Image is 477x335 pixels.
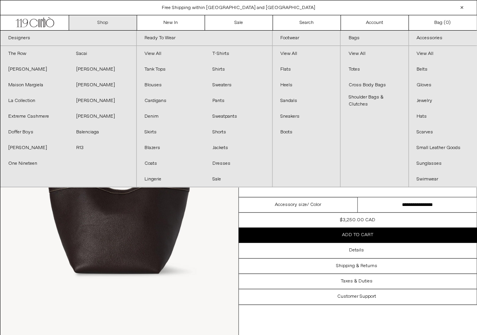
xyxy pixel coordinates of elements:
span: Add to cart [342,232,373,238]
a: Sale [204,171,272,187]
a: La Collection [0,93,68,109]
a: Bag () [409,15,477,30]
a: Pants [204,93,272,109]
a: Skirts [137,124,205,140]
h3: Shipping & Returns [336,263,377,269]
a: Accessories [409,31,477,46]
a: Sweatpants [204,109,272,124]
a: Jewelry [409,93,477,109]
a: [PERSON_NAME] [0,140,68,156]
a: Search [273,15,341,30]
a: Flats [272,62,340,77]
a: Shirts [204,62,272,77]
span: 0 [446,20,449,26]
a: Footwear [272,31,340,46]
span: Accessory size [275,201,307,208]
button: Add to cart [239,228,477,242]
a: [PERSON_NAME] [0,62,68,77]
span: / Color [307,201,321,208]
a: The Row [0,46,68,62]
a: New In [137,15,205,30]
a: Swimwear [409,171,477,187]
a: Blazers [137,140,205,156]
a: View All [340,46,408,62]
a: Cross Body Bags [340,77,408,93]
a: Jackets [204,140,272,156]
a: Cardigans [137,93,205,109]
a: Shorts [204,124,272,140]
a: Maison Margiela [0,77,68,93]
div: $3,250.00 CAD [340,217,375,224]
a: One Nineteen [0,156,68,171]
a: Sunglasses [409,156,477,171]
h3: Details [349,248,364,253]
a: [PERSON_NAME] [68,62,136,77]
a: Blouses [137,77,205,93]
a: [PERSON_NAME] [68,93,136,109]
a: Balenciaga [68,124,136,140]
a: Sale [205,15,273,30]
a: Bags [340,31,408,46]
a: Tank Tops [137,62,205,77]
a: Hats [409,109,477,124]
a: Designers [0,31,136,46]
a: Scarves [409,124,477,140]
h3: Customer Support [337,294,376,299]
a: [PERSON_NAME] [68,77,136,93]
a: Shop [69,15,137,30]
a: Gloves [409,77,477,93]
a: Totes [340,62,408,77]
span: ) [446,19,451,26]
a: Dresses [204,156,272,171]
a: View All [409,46,477,62]
a: Sacai [68,46,136,62]
a: Coats [137,156,205,171]
a: R13 [68,140,136,156]
a: Extreme Cashmere [0,109,68,124]
a: Doffer Boys [0,124,68,140]
a: Free Shipping within [GEOGRAPHIC_DATA] and [GEOGRAPHIC_DATA] [162,5,315,11]
a: Shoulder Bags & Clutches [340,93,408,109]
a: Boots [272,124,340,140]
a: View All [272,46,340,62]
a: Sandals [272,93,340,109]
a: Belts [409,62,477,77]
h3: Taxes & Duties [340,279,372,284]
a: Sneakers [272,109,340,124]
a: Sweaters [204,77,272,93]
a: Heels [272,77,340,93]
a: View All [137,46,205,62]
a: Denim [137,109,205,124]
a: T-Shirts [204,46,272,62]
a: Account [341,15,409,30]
a: Ready To Wear [137,31,272,46]
a: [PERSON_NAME] [68,109,136,124]
a: Lingerie [137,171,205,187]
a: Small Leather Goods [409,140,477,156]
